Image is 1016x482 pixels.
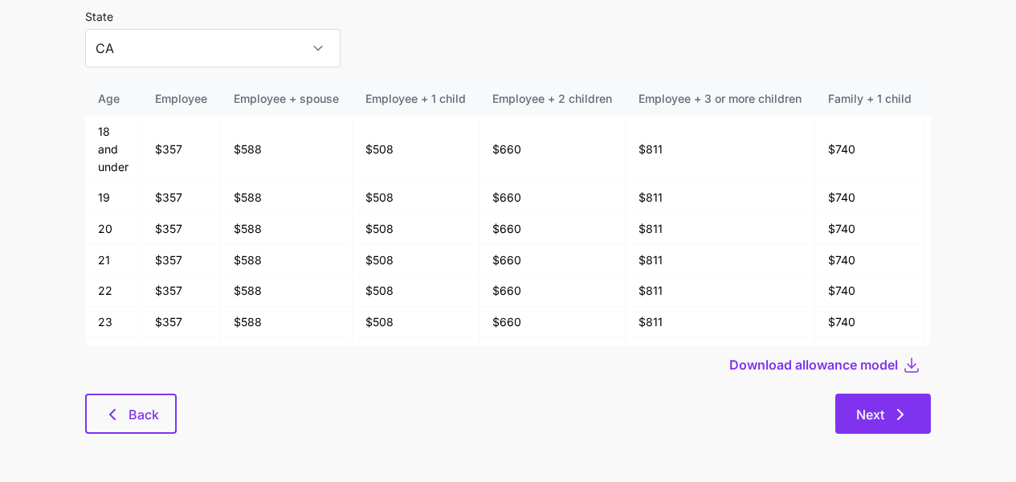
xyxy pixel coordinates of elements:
td: $357 [142,245,221,276]
td: $660 [479,245,626,276]
td: $357 [142,214,221,245]
td: 18 and under [85,116,142,182]
div: Employee + 2 children [492,90,612,108]
div: Employee + spouse [234,90,339,108]
td: $660 [479,307,626,338]
td: $588 [221,276,353,307]
td: $740 [815,307,925,338]
td: $588 [221,116,353,182]
div: Employee + 1 child [365,90,466,108]
span: Next [856,405,884,424]
td: $357 [142,116,221,182]
td: $357 [142,182,221,214]
div: Family + 1 child [828,90,912,108]
td: $811 [626,307,815,338]
td: $357 [142,307,221,338]
td: $811 [626,182,815,214]
input: Select a state [85,29,341,67]
button: Back [85,394,177,434]
td: $508 [353,276,479,307]
td: $588 [221,245,353,276]
td: $740 [815,116,925,182]
div: Employee + 3 or more children [639,90,802,108]
span: Download allowance model [729,355,898,374]
td: $508 [353,214,479,245]
td: $588 [221,307,353,338]
td: $740 [815,276,925,307]
td: $588 [221,338,353,370]
td: $357 [142,338,221,370]
button: Download allowance model [729,355,902,374]
td: $508 [353,182,479,214]
td: $508 [353,307,479,338]
td: $740 [815,338,925,370]
td: $660 [479,276,626,307]
td: $660 [479,182,626,214]
td: $811 [626,214,815,245]
td: 23 [85,307,142,338]
td: $811 [626,276,815,307]
td: $740 [815,214,925,245]
div: Employee [155,90,207,108]
td: 19 [85,182,142,214]
td: $811 [626,245,815,276]
td: $740 [815,245,925,276]
td: $811 [626,116,815,182]
span: Back [129,405,159,424]
td: $508 [353,245,479,276]
td: $588 [221,182,353,214]
td: $740 [815,182,925,214]
button: Next [835,394,931,434]
div: Age [98,90,129,108]
label: State [85,8,113,26]
td: $660 [479,214,626,245]
td: 20 [85,214,142,245]
td: 24 [85,338,142,370]
td: $588 [221,214,353,245]
td: 21 [85,245,142,276]
td: $811 [626,338,815,370]
td: $660 [479,338,626,370]
td: $357 [142,276,221,307]
td: 22 [85,276,142,307]
td: $508 [353,116,479,182]
td: $508 [353,338,479,370]
td: $660 [479,116,626,182]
